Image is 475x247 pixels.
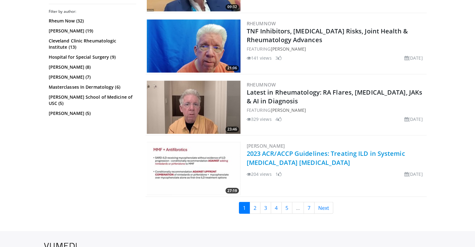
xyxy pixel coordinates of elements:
li: 1 [275,170,282,177]
a: 2 [250,202,260,214]
a: [PERSON_NAME] (7) [49,74,135,80]
a: Masterclasses In Dermatology (6) [49,84,135,90]
a: 23:46 [147,81,240,134]
a: Rheum Now (32) [49,18,135,24]
a: Hospital for Special Surgery (9) [49,54,135,60]
span: 23:46 [225,126,239,132]
a: 4 [271,202,282,214]
a: [PERSON_NAME] [247,143,285,149]
img: 0cd4d87c-e22b-4a23-b572-2fc012ed7fee.300x170_q85_crop-smart_upscale.jpg [147,19,240,72]
li: 141 views [247,55,272,61]
li: 204 views [247,170,272,177]
a: Latest in Rheumatology: RA Flares, [MEDICAL_DATA], JAKs & AI in Diagnosis [247,88,423,105]
li: 3 [275,55,282,61]
a: 3 [260,202,271,214]
a: Cleveland Clinic Rheumatologic Institute (13) [49,38,135,50]
li: 4 [275,116,282,122]
a: RheumNow [247,20,276,27]
a: 5 [281,202,292,214]
a: 27:19 [147,142,240,195]
div: FEATURING [247,46,425,52]
span: 27:19 [225,188,239,193]
nav: Search results pages [146,202,427,214]
a: 2023 ACR/ACCP Guidelines: Treating ILD in Systemic [MEDICAL_DATA] [MEDICAL_DATA] [247,149,405,166]
div: FEATURING [247,107,425,113]
a: TNF Inhibitors, [MEDICAL_DATA] Risks, Joint Health & Rheumatology Advances [247,27,408,44]
a: [PERSON_NAME] School of Medicine of USC (5) [49,94,135,106]
li: [DATE] [404,116,423,122]
a: 1 [239,202,250,214]
span: 21:06 [225,65,239,71]
a: [PERSON_NAME] [270,46,306,52]
a: [PERSON_NAME] (19) [49,28,135,34]
li: [DATE] [404,170,423,177]
li: 329 views [247,116,272,122]
a: [PERSON_NAME] (8) [49,64,135,70]
a: [PERSON_NAME] [270,107,306,113]
span: 09:32 [225,4,239,10]
a: [PERSON_NAME] (5) [49,110,135,116]
img: 1b1f74e6-1347-4408-96ec-c45045319c73.300x170_q85_crop-smart_upscale.jpg [147,142,240,195]
a: Next [314,202,333,214]
img: b737067e-d588-4c8c-b34b-5be3db345fea.300x170_q85_crop-smart_upscale.jpg [147,81,240,134]
h3: Filter by author: [49,9,136,14]
a: 7 [304,202,314,214]
a: RheumNow [247,82,276,88]
li: [DATE] [404,55,423,61]
a: 21:06 [147,19,240,72]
